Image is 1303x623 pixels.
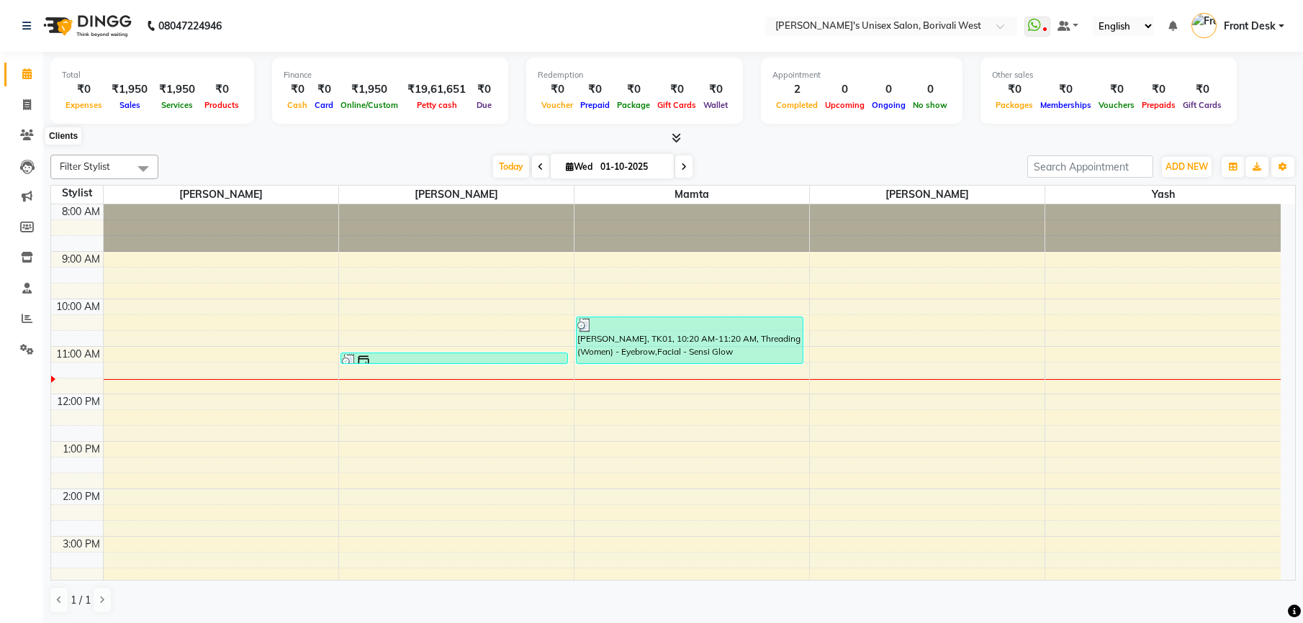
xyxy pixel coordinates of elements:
[284,69,497,81] div: Finance
[596,156,668,178] input: 2025-10-01
[821,81,868,98] div: 0
[562,161,596,172] span: Wed
[1045,186,1281,204] span: Yash
[992,100,1037,110] span: Packages
[909,81,951,98] div: 0
[284,81,311,98] div: ₹0
[37,6,135,46] img: logo
[574,186,809,204] span: Mamta
[577,100,613,110] span: Prepaid
[54,394,103,409] div: 12:00 PM
[311,100,337,110] span: Card
[538,69,731,81] div: Redemption
[158,6,222,46] b: 08047224946
[772,81,821,98] div: 2
[201,81,243,98] div: ₹0
[538,81,577,98] div: ₹0
[868,100,909,110] span: Ongoing
[201,100,243,110] span: Products
[772,69,951,81] div: Appointment
[106,81,153,98] div: ₹1,950
[1027,155,1153,178] input: Search Appointment
[613,81,654,98] div: ₹0
[1037,81,1095,98] div: ₹0
[810,186,1045,204] span: [PERSON_NAME]
[337,100,402,110] span: Online/Custom
[60,442,103,457] div: 1:00 PM
[909,100,951,110] span: No show
[1162,157,1212,177] button: ADD NEW
[538,100,577,110] span: Voucher
[1224,19,1276,34] span: Front Desk
[402,81,472,98] div: ₹19,61,651
[104,186,338,204] span: [PERSON_NAME]
[341,353,567,363] div: Gauri Client, TK02, 11:05 AM-11:20 AM, Hairwash (Women) - Below Shoulder
[654,100,700,110] span: Gift Cards
[59,252,103,267] div: 9:00 AM
[1138,100,1179,110] span: Prepaids
[62,81,106,98] div: ₹0
[654,81,700,98] div: ₹0
[339,186,574,204] span: [PERSON_NAME]
[577,81,613,98] div: ₹0
[493,155,529,178] span: Today
[45,127,81,145] div: Clients
[53,299,103,314] div: 10:00 AM
[1095,81,1138,98] div: ₹0
[700,81,731,98] div: ₹0
[473,100,495,110] span: Due
[337,81,402,98] div: ₹1,950
[1037,100,1095,110] span: Memberships
[413,100,461,110] span: Petty cash
[62,69,243,81] div: Total
[772,100,821,110] span: Completed
[116,100,144,110] span: Sales
[60,537,103,552] div: 3:00 PM
[311,81,337,98] div: ₹0
[1179,100,1225,110] span: Gift Cards
[1191,13,1217,38] img: Front Desk
[60,160,110,172] span: Filter Stylist
[60,489,103,504] div: 2:00 PM
[577,317,803,363] div: [PERSON_NAME], TK01, 10:20 AM-11:20 AM, Threading (Women) - Eyebrow,Facial - Sensi Glow
[1138,81,1179,98] div: ₹0
[613,100,654,110] span: Package
[1179,81,1225,98] div: ₹0
[284,100,311,110] span: Cash
[62,100,106,110] span: Expenses
[71,593,91,608] span: 1 / 1
[992,81,1037,98] div: ₹0
[1166,161,1208,172] span: ADD NEW
[53,347,103,362] div: 11:00 AM
[158,100,197,110] span: Services
[700,100,731,110] span: Wallet
[153,81,201,98] div: ₹1,950
[821,100,868,110] span: Upcoming
[1095,100,1138,110] span: Vouchers
[992,69,1225,81] div: Other sales
[51,186,103,201] div: Stylist
[868,81,909,98] div: 0
[59,204,103,219] div: 8:00 AM
[472,81,497,98] div: ₹0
